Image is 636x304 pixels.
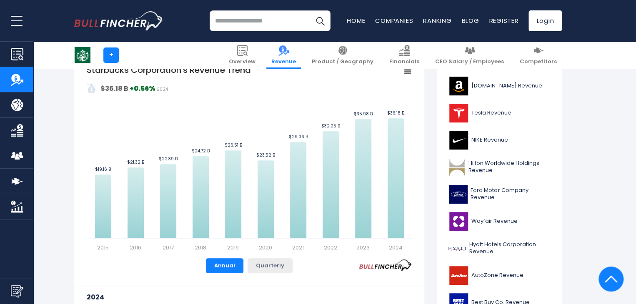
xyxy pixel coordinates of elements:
text: $19.16 B [95,166,111,172]
img: AZO logo [448,266,469,285]
img: HLT logo [448,158,466,177]
svg: Starbucks Corporation's Revenue Trend [87,64,412,252]
span: Competitors [520,58,557,65]
text: $21.32 B [127,159,144,165]
img: W logo [448,212,469,231]
span: CEO Salary / Employees [435,58,504,65]
text: $22.39 B [159,156,178,162]
text: 2016 [130,244,141,252]
a: Competitors [515,42,562,69]
text: $23.52 B [256,152,275,158]
text: 2024 [389,244,403,252]
span: Product / Geography [312,58,373,65]
text: $24.72 B [192,148,210,154]
text: $36.18 B [387,110,404,116]
a: Go to homepage [74,11,164,30]
a: CEO Salary / Employees [430,42,509,69]
img: bullfincher logo [74,11,164,30]
text: $35.98 B [354,111,373,117]
text: 2023 [356,244,370,252]
a: Blog [461,16,479,25]
text: $32.25 B [321,123,340,129]
a: Login [528,10,562,31]
strong: $36.18 B [100,84,128,93]
a: Companies [375,16,413,25]
text: 2018 [195,244,206,252]
text: 2022 [324,244,337,252]
span: Revenue [271,58,296,65]
a: Product / Geography [307,42,378,69]
span: 2024 [157,86,168,92]
a: NIKE Revenue [443,129,556,152]
a: Ford Motor Company Revenue [443,183,556,206]
button: Search [310,10,331,31]
a: Overview [224,42,260,69]
img: AMZN logo [448,77,469,95]
img: H logo [448,239,467,258]
span: Financials [389,58,419,65]
img: addasd [87,83,97,93]
a: Hyatt Hotels Corporation Revenue [443,237,556,260]
text: 2020 [259,244,272,252]
img: F logo [448,185,468,204]
text: 2015 [97,244,109,252]
a: Ranking [423,16,451,25]
a: [DOMAIN_NAME] Revenue [443,75,556,97]
a: Register [489,16,518,25]
text: 2021 [292,244,304,252]
a: Home [347,16,365,25]
text: 2019 [227,244,239,252]
a: Hilton Worldwide Holdings Revenue [443,156,556,179]
img: SBUX logo [75,47,90,63]
strong: +0.56% [130,84,155,93]
span: Overview [229,58,255,65]
text: $29.06 B [288,134,308,140]
h3: 2024 [87,292,412,302]
text: 2017 [163,244,174,252]
img: TSLA logo [448,104,469,122]
a: Tesla Revenue [443,102,556,125]
button: Quarterly [248,258,293,273]
a: + [103,47,119,63]
a: AutoZone Revenue [443,264,556,287]
button: Annual [206,258,243,273]
a: Financials [384,42,424,69]
img: NKE logo [448,131,469,150]
a: Revenue [266,42,301,69]
a: Wayfair Revenue [443,210,556,233]
tspan: Starbucks Corporation's Revenue Trend [87,64,251,76]
text: $26.51 B [224,142,242,148]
